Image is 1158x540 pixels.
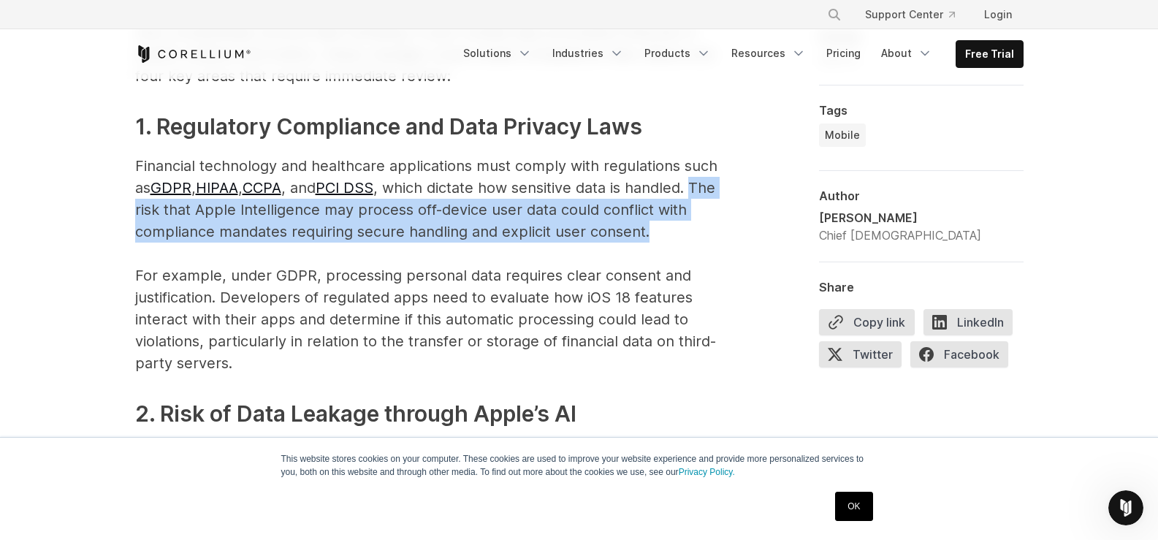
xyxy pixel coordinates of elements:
[819,103,1024,118] div: Tags
[819,309,915,335] button: Copy link
[910,341,1017,373] a: Facebook
[853,1,967,28] a: Support Center
[818,40,869,66] a: Pricing
[819,341,902,368] span: Twitter
[243,179,281,197] a: CCPA
[972,1,1024,28] a: Login
[135,45,251,63] a: Corellium Home
[923,309,1013,335] span: LinkedIn
[151,179,191,197] a: GDPR
[819,341,910,373] a: Twitter
[810,1,1024,28] div: Navigation Menu
[1108,490,1143,525] iframe: Intercom live chat
[723,40,815,66] a: Resources
[923,309,1021,341] a: LinkedIn
[819,123,866,147] a: Mobile
[679,467,735,477] a: Privacy Policy.
[135,155,720,374] p: Financial technology and healthcare applications must comply with regulations such as , , , and ,...
[821,1,847,28] button: Search
[135,113,642,140] strong: 1. Regulatory Compliance and Data Privacy Laws
[281,452,877,479] p: This website stores cookies on your computer. These cookies are used to improve your website expe...
[454,40,541,66] a: Solutions
[835,492,872,521] a: OK
[872,40,941,66] a: About
[819,189,1024,203] div: Author
[825,128,860,142] span: Mobile
[636,40,720,66] a: Products
[135,400,576,427] strong: 2. Risk of Data Leakage through Apple’s AI
[544,40,633,66] a: Industries
[196,179,238,197] a: HIPAA
[819,209,981,227] div: [PERSON_NAME]
[454,40,1024,68] div: Navigation Menu
[956,41,1023,67] a: Free Trial
[316,179,373,197] a: PCI DSS
[819,227,981,244] div: Chief [DEMOGRAPHIC_DATA]
[819,280,1024,294] div: Share
[910,341,1008,368] span: Facebook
